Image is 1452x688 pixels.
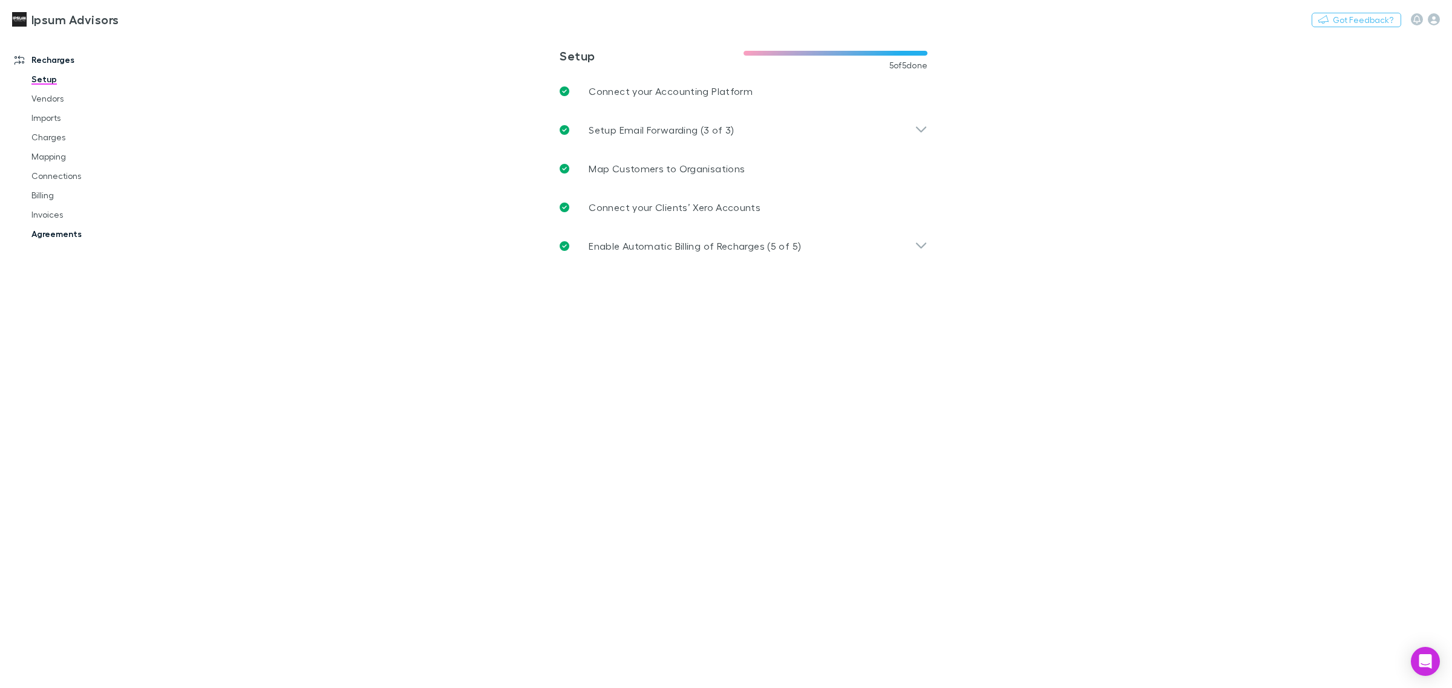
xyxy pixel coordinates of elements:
a: Charges [19,128,171,147]
img: Ipsum Advisors's Logo [12,12,27,27]
a: Invoices [19,205,171,224]
a: Recharges [2,50,171,70]
a: Billing [19,186,171,205]
p: Map Customers to Organisations [589,161,745,176]
a: Mapping [19,147,171,166]
a: Connect your Accounting Platform [550,72,937,111]
a: Map Customers to Organisations [550,149,937,188]
div: Setup Email Forwarding (3 of 3) [550,111,937,149]
a: Setup [19,70,171,89]
button: Got Feedback? [1312,13,1401,27]
a: Vendors [19,89,171,108]
div: Enable Automatic Billing of Recharges (5 of 5) [550,227,937,265]
p: Enable Automatic Billing of Recharges (5 of 5) [589,239,801,253]
div: Open Intercom Messenger [1411,647,1440,676]
a: Connections [19,166,171,186]
a: Connect your Clients’ Xero Accounts [550,188,937,227]
a: Ipsum Advisors [5,5,126,34]
h3: Ipsum Advisors [31,12,119,27]
span: 5 of 5 done [889,60,928,70]
p: Connect your Clients’ Xero Accounts [589,200,760,215]
p: Setup Email Forwarding (3 of 3) [589,123,734,137]
a: Imports [19,108,171,128]
a: Agreements [19,224,171,244]
p: Connect your Accounting Platform [589,84,753,99]
h3: Setup [560,48,744,63]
